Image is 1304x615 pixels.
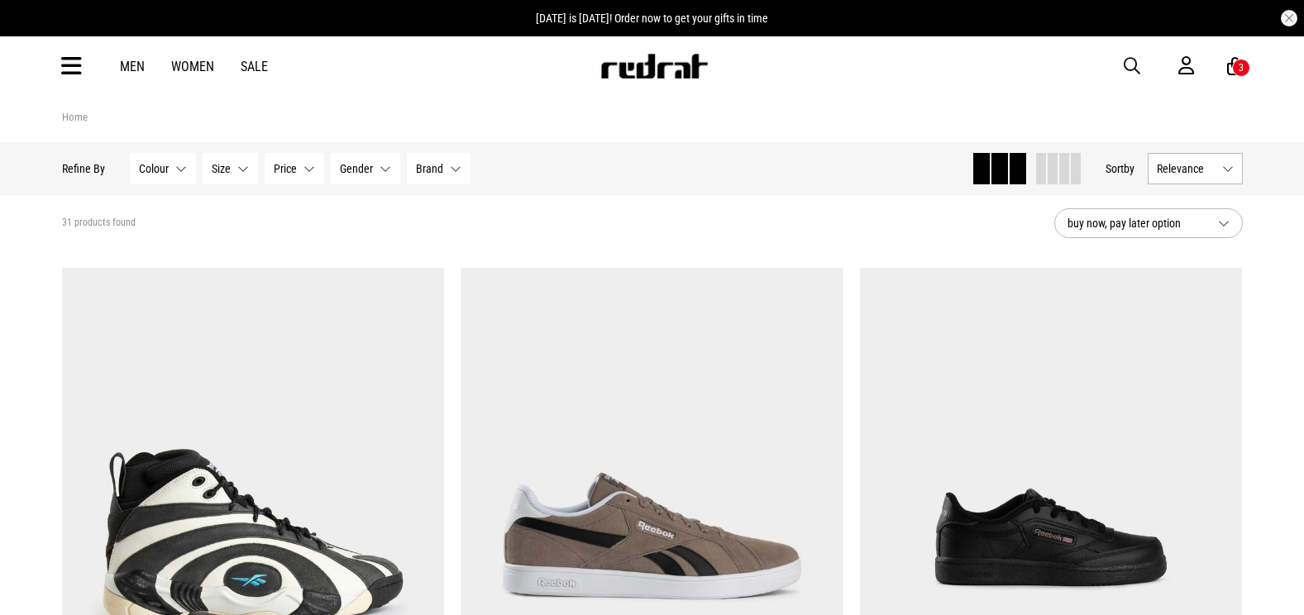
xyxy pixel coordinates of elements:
img: Redrat logo [599,54,709,79]
a: 3 [1227,58,1243,75]
span: Size [212,162,231,175]
span: [DATE] is [DATE]! Order now to get your gifts in time [536,12,768,25]
span: Relevance [1157,162,1216,175]
button: Gender [331,153,400,184]
button: Sortby [1106,159,1134,179]
span: Price [274,162,297,175]
div: 3 [1239,62,1244,74]
button: buy now, pay later option [1054,208,1243,238]
span: Gender [340,162,373,175]
a: Home [62,111,88,123]
span: buy now, pay later option [1068,213,1205,233]
button: Size [203,153,258,184]
span: 31 products found [62,217,136,230]
button: Relevance [1148,153,1243,184]
button: Price [265,153,324,184]
button: Brand [407,153,470,184]
a: Men [120,59,145,74]
a: Sale [241,59,268,74]
span: Brand [416,162,443,175]
a: Women [171,59,214,74]
span: by [1124,162,1134,175]
p: Refine By [62,162,105,175]
span: Colour [139,162,169,175]
button: Colour [130,153,196,184]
